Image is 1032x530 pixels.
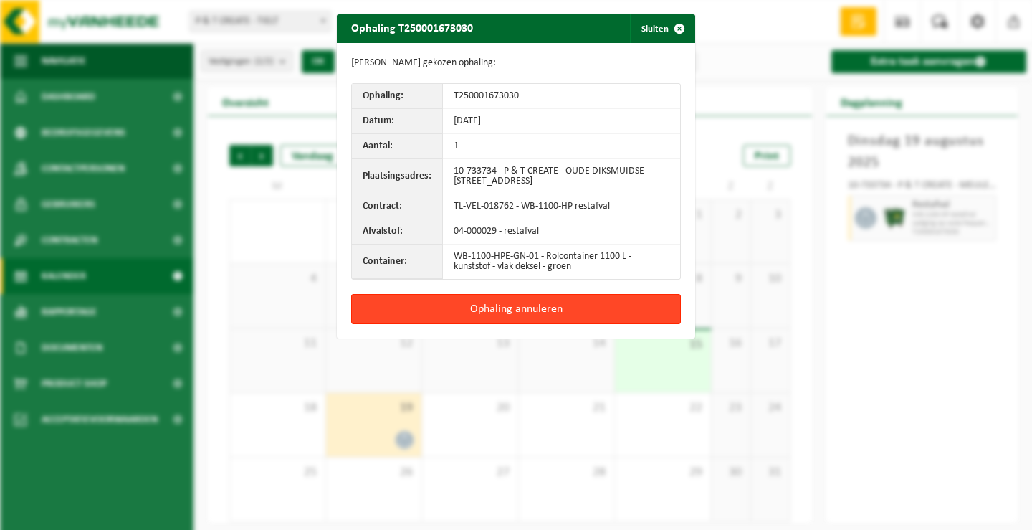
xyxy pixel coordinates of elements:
[351,57,681,69] p: [PERSON_NAME] gekozen ophaling:
[443,194,680,219] td: TL-VEL-018762 - WB-1100-HP restafval
[443,219,680,245] td: 04-000029 - restafval
[443,245,680,279] td: WB-1100-HPE-GN-01 - Rolcontainer 1100 L - kunststof - vlak deksel - groen
[352,84,443,109] th: Ophaling:
[352,159,443,194] th: Plaatsingsadres:
[352,219,443,245] th: Afvalstof:
[352,194,443,219] th: Contract:
[351,294,681,324] button: Ophaling annuleren
[352,109,443,134] th: Datum:
[443,84,680,109] td: T250001673030
[443,109,680,134] td: [DATE]
[443,159,680,194] td: 10-733734 - P & T CREATE - OUDE DIKSMUIDSE [STREET_ADDRESS]
[337,14,487,42] h2: Ophaling T250001673030
[352,134,443,159] th: Aantal:
[443,134,680,159] td: 1
[352,245,443,279] th: Container:
[630,14,694,43] button: Sluiten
